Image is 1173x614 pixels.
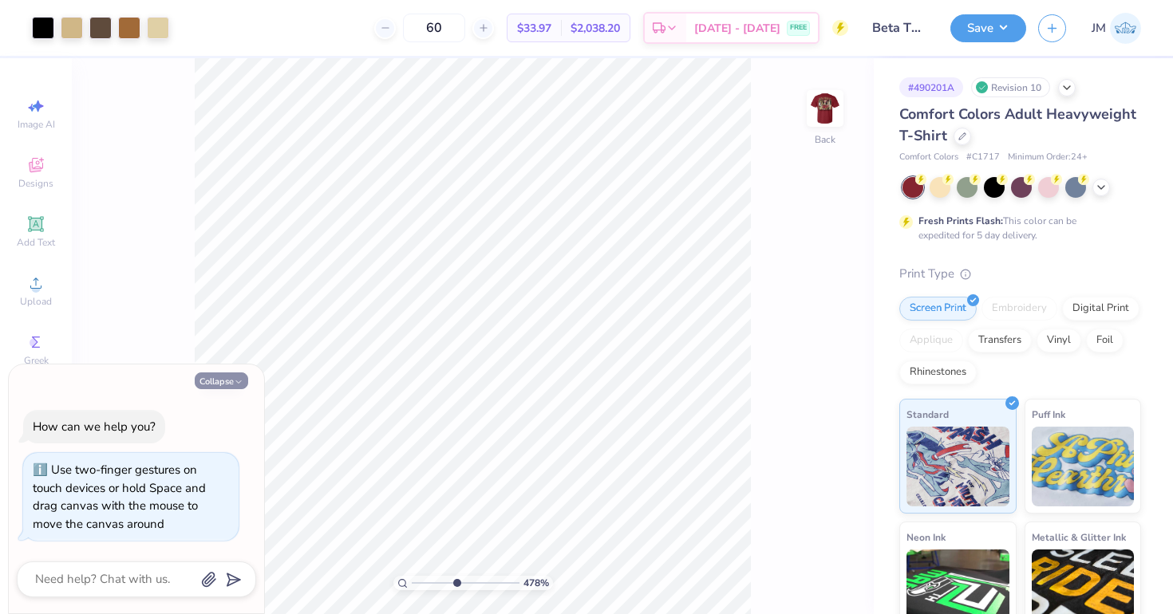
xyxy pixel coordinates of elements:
[899,104,1136,145] span: Comfort Colors Adult Heavyweight T-Shirt
[971,77,1050,97] div: Revision 10
[18,118,55,131] span: Image AI
[1086,329,1124,352] div: Foil
[1092,13,1141,44] a: JM
[1092,19,1106,37] span: JM
[694,20,780,37] span: [DATE] - [DATE]
[966,151,1000,164] span: # C1717
[33,419,156,435] div: How can we help you?
[809,92,841,124] img: Back
[906,406,949,423] span: Standard
[950,14,1026,42] button: Save
[1062,297,1139,321] div: Digital Print
[918,214,1115,242] div: This color can be expedited for 5 day delivery.
[195,372,248,389] button: Collapse
[860,12,938,44] input: Untitled Design
[815,132,835,147] div: Back
[899,265,1141,283] div: Print Type
[918,215,1003,227] strong: Fresh Prints Flash:
[899,329,963,352] div: Applique
[24,354,49,367] span: Greek
[1037,329,1081,352] div: Vinyl
[18,177,53,190] span: Designs
[17,236,55,249] span: Add Text
[899,151,958,164] span: Comfort Colors
[403,14,465,42] input: – –
[523,576,549,590] span: 478 %
[981,297,1057,321] div: Embroidery
[20,295,52,308] span: Upload
[1032,427,1135,506] img: Puff Ink
[899,297,977,321] div: Screen Print
[33,462,206,532] div: Use two-finger gestures on touch devices or hold Space and drag canvas with the mouse to move the...
[968,329,1032,352] div: Transfers
[899,77,963,97] div: # 490201A
[906,427,1009,506] img: Standard
[1008,151,1088,164] span: Minimum Order: 24 +
[517,20,551,37] span: $33.97
[790,22,807,33] span: FREE
[899,360,977,384] div: Rhinestones
[1032,529,1126,545] span: Metallic & Glitter Ink
[906,529,946,545] span: Neon Ink
[571,20,620,37] span: $2,038.20
[1110,13,1141,44] img: Jordyn Miller
[1032,406,1065,423] span: Puff Ink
